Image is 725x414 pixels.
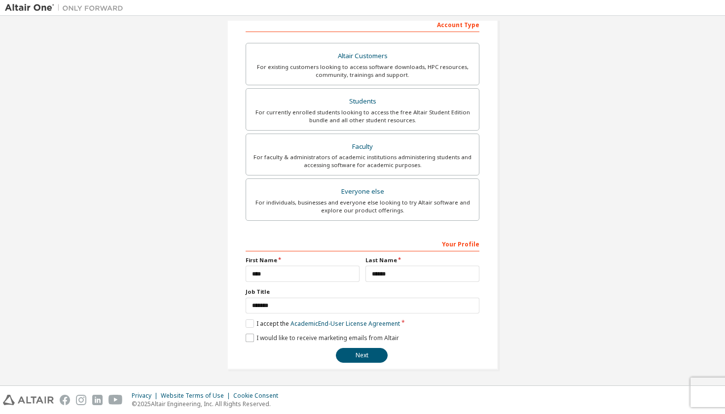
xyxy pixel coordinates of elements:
img: Altair One [5,3,128,13]
p: © 2025 Altair Engineering, Inc. All Rights Reserved. [132,400,284,408]
div: For existing customers looking to access software downloads, HPC resources, community, trainings ... [252,63,473,79]
a: Academic End-User License Agreement [290,319,400,328]
div: Altair Customers [252,49,473,63]
img: linkedin.svg [92,395,103,405]
div: Website Terms of Use [161,392,233,400]
img: youtube.svg [109,395,123,405]
div: For currently enrolled students looking to access the free Altair Student Edition bundle and all ... [252,108,473,124]
div: Students [252,95,473,108]
label: Job Title [246,288,479,296]
button: Next [336,348,388,363]
div: Everyone else [252,185,473,199]
img: facebook.svg [60,395,70,405]
label: I would like to receive marketing emails from Altair [246,334,399,342]
div: For faculty & administrators of academic institutions administering students and accessing softwa... [252,153,473,169]
div: Account Type [246,16,479,32]
div: For individuals, businesses and everyone else looking to try Altair software and explore our prod... [252,199,473,214]
label: I accept the [246,319,400,328]
div: Cookie Consent [233,392,284,400]
img: altair_logo.svg [3,395,54,405]
label: Last Name [365,256,479,264]
label: First Name [246,256,360,264]
div: Faculty [252,140,473,154]
div: Privacy [132,392,161,400]
div: Your Profile [246,236,479,251]
img: instagram.svg [76,395,86,405]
